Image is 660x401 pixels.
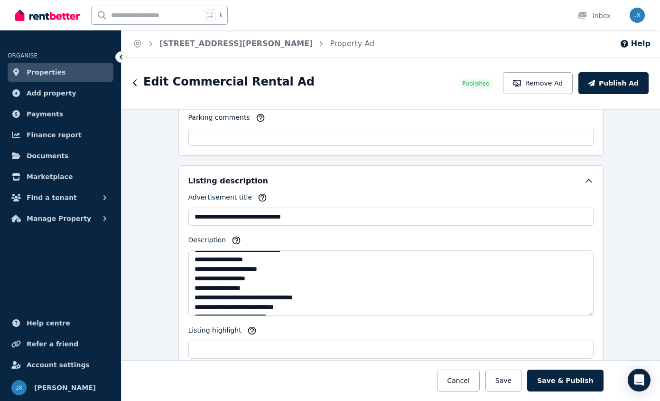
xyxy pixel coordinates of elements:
button: Find a tenant [8,188,113,207]
button: Save [485,370,521,391]
a: Documents [8,146,113,165]
span: Published [462,80,490,87]
span: Find a tenant [27,192,77,203]
a: Properties [8,63,113,82]
img: James Xuereb [630,8,645,23]
a: Marketplace [8,167,113,186]
span: Help centre [27,317,70,329]
span: Finance report [27,129,82,141]
span: Properties [27,67,66,78]
span: ORGANISE [8,52,37,59]
span: Manage Property [27,213,91,224]
h5: Listing description [188,175,268,187]
button: Remove Ad [503,72,573,94]
span: Account settings [27,359,90,371]
span: Documents [27,150,69,162]
img: RentBetter [15,8,80,22]
a: Account settings [8,355,113,374]
div: Open Intercom Messenger [628,369,651,391]
h1: Edit Commercial Rental Ad [143,74,315,89]
button: Cancel [437,370,479,391]
img: James Xuereb [11,380,27,395]
a: Help centre [8,314,113,333]
button: Help [620,38,651,49]
button: Save & Publish [527,370,603,391]
a: Payments [8,105,113,124]
span: Payments [27,108,63,120]
a: Refer a friend [8,334,113,353]
label: Description [188,235,226,248]
label: Parking comments [188,113,250,126]
a: Property Ad [330,39,374,48]
div: Inbox [577,11,611,20]
a: [STREET_ADDRESS][PERSON_NAME] [159,39,313,48]
button: Publish Ad [578,72,649,94]
a: Add property [8,84,113,103]
nav: Breadcrumb [121,30,386,57]
label: Listing highlight [188,325,242,339]
button: Manage Property [8,209,113,228]
span: k [219,11,223,19]
span: Refer a friend [27,338,78,350]
span: Marketplace [27,171,73,182]
label: Advertisement title [188,192,252,206]
a: Finance report [8,125,113,144]
span: Add property [27,87,76,99]
span: [PERSON_NAME] [34,382,96,393]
